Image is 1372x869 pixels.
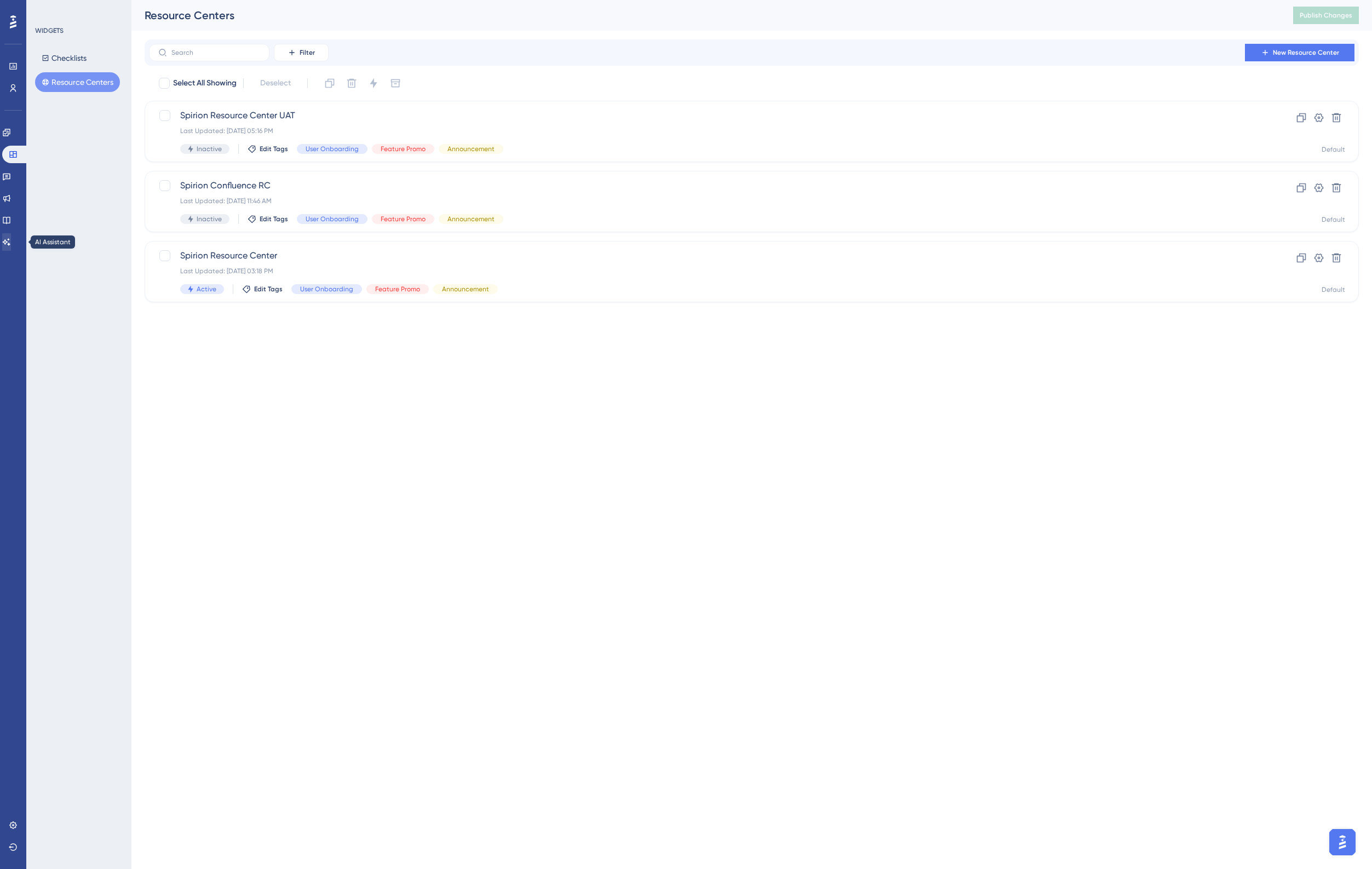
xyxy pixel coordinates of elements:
[197,215,222,223] span: Inactive
[300,48,315,57] span: Filter
[260,145,288,153] span: Edit Tags
[180,126,1236,135] div: Last Updated: [DATE] 05:16 PM
[306,145,359,153] span: User Onboarding
[274,44,329,61] button: Filter
[306,215,359,223] span: User Onboarding
[35,72,120,92] button: Resource Centers
[250,73,301,93] button: Deselect
[145,8,1266,23] div: Resource Centers
[447,215,495,223] span: Announcement
[1322,285,1345,294] div: Default
[1322,145,1345,154] div: Default
[1293,7,1359,24] button: Publish Changes
[381,145,426,153] span: Feature Promo
[248,215,288,223] button: Edit Tags
[180,109,1236,122] span: Spirion Resource Center UAT
[381,215,426,223] span: Feature Promo
[442,285,489,293] span: Announcement
[300,285,353,293] span: User Onboarding
[254,285,283,293] span: Edit Tags
[197,285,216,293] span: Active
[35,26,64,35] div: WIDGETS
[173,77,237,90] span: Select All Showing
[180,197,1236,205] div: Last Updated: [DATE] 11:46 AM
[248,145,288,153] button: Edit Tags
[180,267,1236,275] div: Last Updated: [DATE] 03:18 PM
[35,48,93,68] button: Checklists
[197,145,222,153] span: Inactive
[1273,48,1339,57] span: New Resource Center
[180,249,1236,262] span: Spirion Resource Center
[260,77,291,90] span: Deselect
[242,285,283,293] button: Edit Tags
[1245,44,1354,61] button: New Resource Center
[1326,826,1359,859] iframe: UserGuiding AI Assistant Launcher
[180,179,1236,192] span: Spirion Confluence RC
[447,145,495,153] span: Announcement
[1300,11,1352,20] span: Publish Changes
[375,285,420,293] span: Feature Promo
[1322,215,1345,224] div: Default
[171,49,260,56] input: Search
[260,215,288,223] span: Edit Tags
